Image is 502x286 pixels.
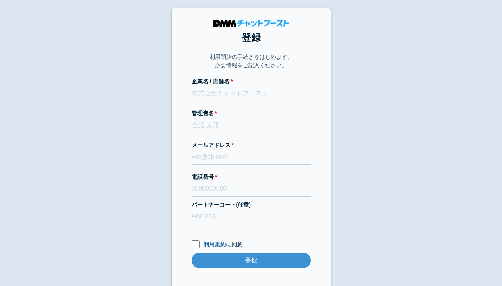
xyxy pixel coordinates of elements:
[192,209,311,224] input: ABC123
[192,118,311,133] input: 会話 太郎
[192,86,311,101] input: 株式会社チャットブースト
[192,31,311,45] h1: 登録
[210,53,293,70] p: 利用開始の手続きをはじめます。 必要情報をご記入ください。
[192,149,311,165] input: xxx@cb.com
[204,241,226,247] a: 利用規約
[192,141,311,149] label: メールアドレス
[192,201,311,209] label: パートナーコード(任意)
[192,77,311,86] label: 企業名 / 店舗名
[192,109,311,118] label: 管理者名
[192,253,311,268] input: 登録
[213,20,289,27] img: DMMチャットブースト
[192,240,200,248] input: 利用規約に同意
[192,181,311,197] input: 0000000000
[192,173,311,181] label: 電話番号
[192,240,311,249] label: に同意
